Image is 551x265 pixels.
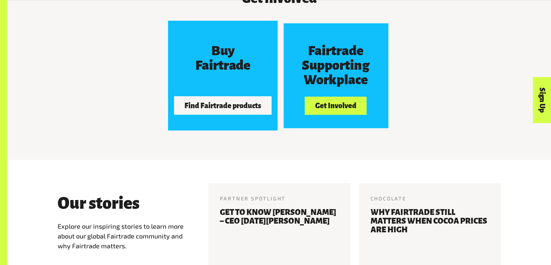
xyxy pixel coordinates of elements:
[220,195,286,201] span: Partner Spotlight
[174,97,272,115] button: Find Fairtrade products
[58,221,191,251] p: Explore our inspiring stories to learn more about our global Fairtrade community and why Fairtrad...
[184,44,262,73] h3: Buy Fairtrade
[371,195,406,201] span: Chocolate
[305,97,367,115] button: Get Involved
[168,21,277,130] a: Buy Fairtrade Find Fairtrade products
[284,23,388,128] a: Fairtrade Supporting Workplace Get Involved
[297,44,375,87] h3: Fairtrade Supporting Workplace
[58,194,139,212] h3: Our stories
